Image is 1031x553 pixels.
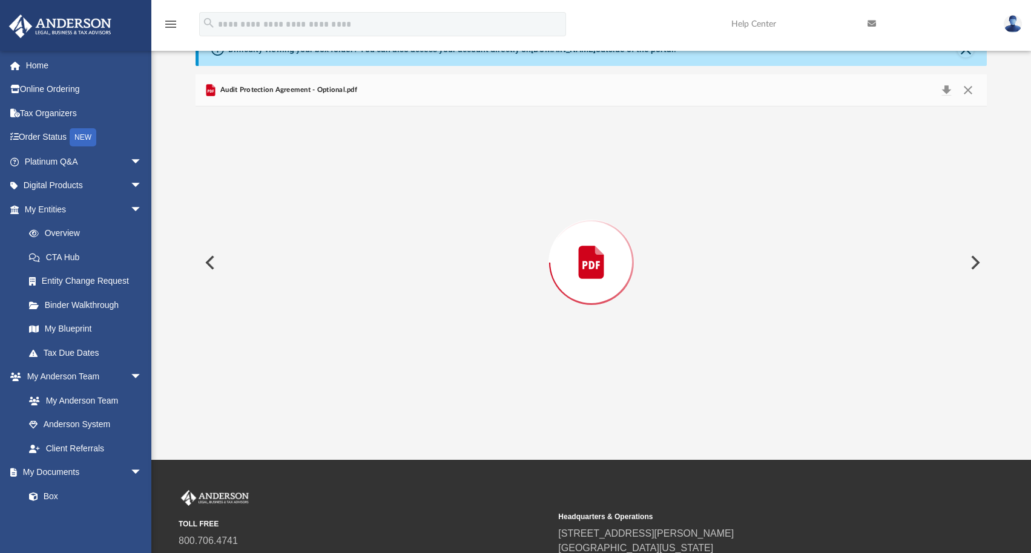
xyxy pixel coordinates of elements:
[1004,15,1022,33] img: User Pic
[17,388,148,413] a: My Anderson Team
[961,246,987,280] button: Next File
[130,365,154,390] span: arrow_drop_down
[17,245,160,269] a: CTA Hub
[17,221,160,246] a: Overview
[531,44,596,54] a: [DOMAIN_NAME]
[17,436,154,460] a: Client Referrals
[8,197,160,221] a: My Entitiesarrow_drop_down
[8,53,160,77] a: Home
[17,508,154,532] a: Meeting Minutes
[957,82,979,99] button: Close
[17,293,160,317] a: Binder Walkthrough
[17,317,154,341] a: My Blueprint
[218,85,357,96] span: Audit Protection Agreement - Optional.pdf
[558,543,713,553] a: [GEOGRAPHIC_DATA][US_STATE]
[163,17,178,31] i: menu
[5,15,115,38] img: Anderson Advisors Platinum Portal
[8,77,160,102] a: Online Ordering
[163,23,178,31] a: menu
[130,174,154,198] span: arrow_drop_down
[202,16,216,30] i: search
[179,535,238,546] a: 800.706.4741
[8,460,154,485] a: My Documentsarrow_drop_down
[17,413,154,437] a: Anderson System
[558,528,734,538] a: [STREET_ADDRESS][PERSON_NAME]
[196,74,987,419] div: Preview
[130,149,154,174] span: arrow_drop_down
[130,460,154,485] span: arrow_drop_down
[17,269,160,293] a: Entity Change Request
[558,511,929,522] small: Headquarters & Operations
[8,125,160,150] a: Order StatusNEW
[17,484,148,508] a: Box
[130,197,154,222] span: arrow_drop_down
[179,519,550,529] small: TOLL FREE
[8,149,160,174] a: Platinum Q&Aarrow_drop_down
[196,246,222,280] button: Previous File
[17,341,160,365] a: Tax Due Dates
[8,365,154,389] a: My Anderson Teamarrow_drop_down
[935,82,957,99] button: Download
[70,128,96,146] div: NEW
[179,490,251,506] img: Anderson Advisors Platinum Portal
[8,101,160,125] a: Tax Organizers
[8,174,160,198] a: Digital Productsarrow_drop_down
